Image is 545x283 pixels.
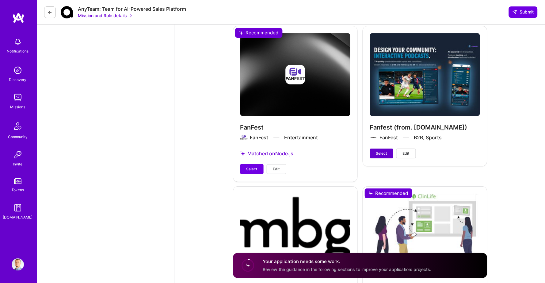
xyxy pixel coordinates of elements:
[12,36,24,48] img: bell
[396,149,416,158] button: Edit
[509,6,538,17] button: Submit
[8,134,28,140] div: Community
[513,10,517,14] i: icon SendLight
[263,267,432,272] span: Review the guidance in the following sections to improve your application: projects.
[10,119,25,134] img: Community
[3,214,33,220] div: [DOMAIN_NAME]
[376,151,387,156] span: Select
[12,149,24,161] img: Invite
[246,166,257,172] span: Select
[403,151,410,156] span: Edit
[48,10,52,15] i: icon LeftArrowDark
[78,12,132,19] button: Mission and Role details →
[263,258,432,265] h4: Your application needs some work.
[10,258,25,271] a: User Avatar
[78,6,186,12] div: AnyTeam: Team for AI-Powered Sales Platform
[61,6,73,18] img: Company Logo
[9,76,27,83] div: Discovery
[267,164,286,174] button: Edit
[14,178,21,184] img: tokens
[12,258,24,271] img: User Avatar
[10,104,25,110] div: Missions
[240,164,264,174] button: Select
[513,9,534,15] span: Submit
[12,64,24,76] img: discovery
[12,12,25,23] img: logo
[7,48,29,54] div: Notifications
[12,187,24,193] div: Tokens
[12,91,24,104] img: teamwork
[12,202,24,214] img: guide book
[273,166,280,172] span: Edit
[370,149,393,158] button: Select
[13,161,23,167] div: Invite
